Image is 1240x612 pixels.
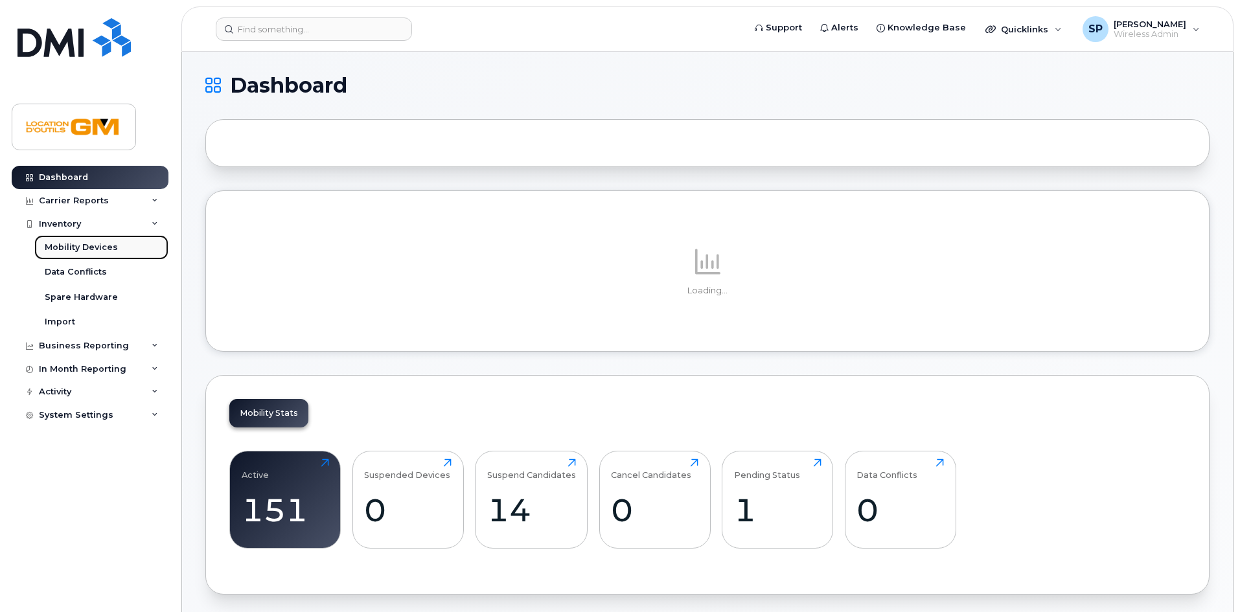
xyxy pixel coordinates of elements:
[734,491,821,529] div: 1
[734,459,800,480] div: Pending Status
[242,459,329,541] a: Active151
[856,459,944,541] a: Data Conflicts0
[364,459,452,541] a: Suspended Devices0
[487,459,576,480] div: Suspend Candidates
[487,491,576,529] div: 14
[364,459,450,480] div: Suspended Devices
[611,459,698,541] a: Cancel Candidates0
[611,491,698,529] div: 0
[611,459,691,480] div: Cancel Candidates
[242,459,269,480] div: Active
[856,459,917,480] div: Data Conflicts
[364,491,452,529] div: 0
[856,491,944,529] div: 0
[487,459,576,541] a: Suspend Candidates14
[242,491,329,529] div: 151
[229,285,1186,297] p: Loading...
[230,76,347,95] span: Dashboard
[734,459,821,541] a: Pending Status1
